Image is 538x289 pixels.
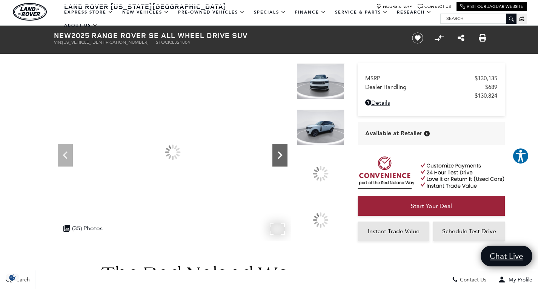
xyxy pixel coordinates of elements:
[172,40,190,45] span: L321804
[365,75,475,82] span: MSRP
[297,110,344,145] img: New 2025 Fuji White LAND ROVER SE image 4
[458,34,464,43] a: Share this New 2025 Range Rover SE All Wheel Drive SUV
[118,6,174,19] a: New Vehicles
[479,34,486,43] a: Print this New 2025 Range Rover SE All Wheel Drive SUV
[4,274,21,281] img: Opt-Out Icon
[358,196,505,216] a: Start Your Deal
[54,40,62,45] span: VIN:
[358,222,429,241] a: Instant Trade Value
[512,148,529,166] aside: Accessibility Help Desk
[365,75,497,82] a: MSRP $130,135
[424,131,430,136] div: Vehicle is in stock and ready for immediate delivery. Due to demand, availability is subject to c...
[475,92,497,99] span: $130,824
[492,270,538,289] button: Open user profile menu
[272,144,287,167] div: Next
[4,274,21,281] section: Click to Open Cookie Consent Modal
[365,99,497,106] a: Details
[485,84,497,90] span: $689
[174,6,249,19] a: Pre-Owned Vehicles
[60,2,231,11] a: Land Rover [US_STATE][GEOGRAPHIC_DATA]
[392,6,436,19] a: Research
[460,4,523,9] a: Visit Our Jaguar Website
[376,4,412,9] a: Hours & Map
[506,277,532,283] span: My Profile
[297,63,344,99] img: New 2025 Fuji White LAND ROVER SE image 3
[58,144,73,167] div: Previous
[62,40,148,45] span: [US_VEHICLE_IDENTIFICATION_NUMBER]
[433,32,445,44] button: Compare Vehicle
[365,84,485,90] span: Dealer Handling
[418,4,451,9] a: Contact Us
[249,6,291,19] a: Specials
[60,6,440,32] nav: Main Navigation
[64,2,226,11] span: Land Rover [US_STATE][GEOGRAPHIC_DATA]
[433,222,505,241] a: Schedule Test Drive
[441,14,516,23] input: Search
[409,32,426,44] button: Save vehicle
[13,3,47,21] a: land-rover
[458,277,486,283] span: Contact Us
[486,251,527,261] span: Chat Live
[365,129,422,138] span: Available at Retailer
[60,221,106,235] div: (35) Photos
[512,148,529,164] button: Explore your accessibility options
[291,6,330,19] a: Finance
[54,30,71,40] strong: New
[60,6,118,19] a: EXPRESS STORE
[365,92,497,99] a: $130,824
[442,228,496,235] span: Schedule Test Drive
[365,84,497,90] a: Dealer Handling $689
[156,40,172,45] span: Stock:
[330,6,392,19] a: Service & Parts
[475,75,497,82] span: $130,135
[368,228,420,235] span: Instant Trade Value
[60,19,102,32] a: About Us
[54,31,399,40] h1: 2025 Range Rover SE All Wheel Drive SUV
[411,202,452,209] span: Start Your Deal
[481,246,532,266] a: Chat Live
[13,3,47,21] img: Land Rover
